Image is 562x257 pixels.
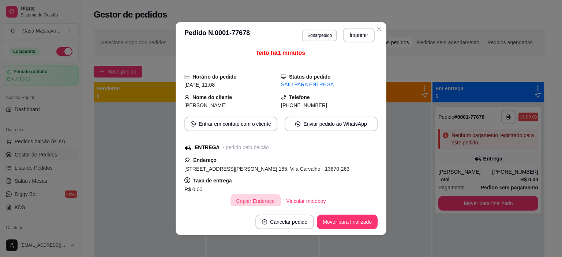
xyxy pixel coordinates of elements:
span: calendar [184,74,190,79]
strong: Horário do pedido [192,74,237,80]
div: ENTREGA [195,144,220,151]
div: - pedido pelo balcão [222,144,269,151]
button: Copiar Endereço [231,194,281,208]
strong: Telefone [289,94,310,100]
span: close-circle [262,219,267,224]
span: user [184,95,190,100]
div: SAIU PARA ENTREGA [281,81,378,88]
button: Editarpedido [302,30,337,41]
span: [PERSON_NAME] [184,102,226,108]
span: pushpin [184,157,190,163]
button: Vincular motoboy [281,194,332,208]
strong: Endereço [193,157,217,163]
span: whats-app [191,121,196,126]
button: whats-appEnviar pedido ao WhatsApp [285,117,378,131]
span: [STREET_ADDRESS][PERSON_NAME] 185, Vila Carvalho - 13870-263 [184,166,349,172]
strong: Taxa de entrega [193,178,232,184]
span: dollar [184,177,190,183]
button: Mover para finalizado [317,215,378,229]
button: Imprimir [343,28,375,42]
strong: Nome do cliente [192,94,232,100]
span: whats-app [295,121,300,126]
button: close-circleCancelar pedido [255,215,314,229]
strong: Status do pedido [289,74,331,80]
button: whats-appEntrar em contato com o cliente [184,117,277,131]
span: desktop [281,74,286,79]
span: [PHONE_NUMBER] [281,102,327,108]
span: feito há 1 minutos [257,50,305,56]
span: phone [281,95,286,100]
span: R$ 0,00 [184,186,202,192]
button: Close [373,23,385,35]
span: [DATE] 11:08 [184,82,215,88]
h3: Pedido N. 0001-77678 [184,28,250,42]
